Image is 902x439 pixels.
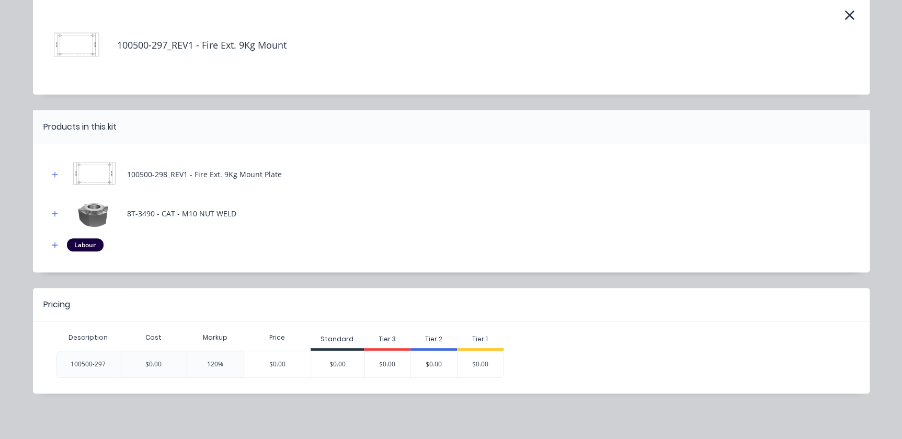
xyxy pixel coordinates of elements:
[411,351,457,377] div: $0.00
[67,238,104,251] div: Labour
[60,325,116,351] div: Description
[364,351,410,377] div: $0.00
[379,334,396,344] div: Tier 3
[321,334,353,344] div: Standard
[71,360,106,369] div: 100500-297
[244,351,311,377] div: $0.00
[43,121,117,133] div: Products in this kit
[244,327,311,348] div: Price
[101,36,287,55] h4: 100500-297_REV1 - Fire Ext. 9Kg Mount
[425,334,442,344] div: Tier 2
[67,160,119,189] img: 100500-298_REV1 - Fire Ext. 9Kg Mount Plate
[127,208,236,219] div: 8T-3490 - CAT - M10 NUT WELD
[187,351,244,378] div: 120%
[43,298,70,311] div: Pricing
[120,351,187,378] div: $0.00
[458,351,503,377] div: $0.00
[311,351,364,377] div: $0.00
[472,334,488,344] div: Tier 1
[67,199,119,228] img: 8T-3490 - CAT - M10 NUT WELD
[187,327,244,348] div: Markup
[120,327,187,348] div: Cost
[127,169,282,180] div: 100500-298_REV1 - Fire Ext. 9Kg Mount Plate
